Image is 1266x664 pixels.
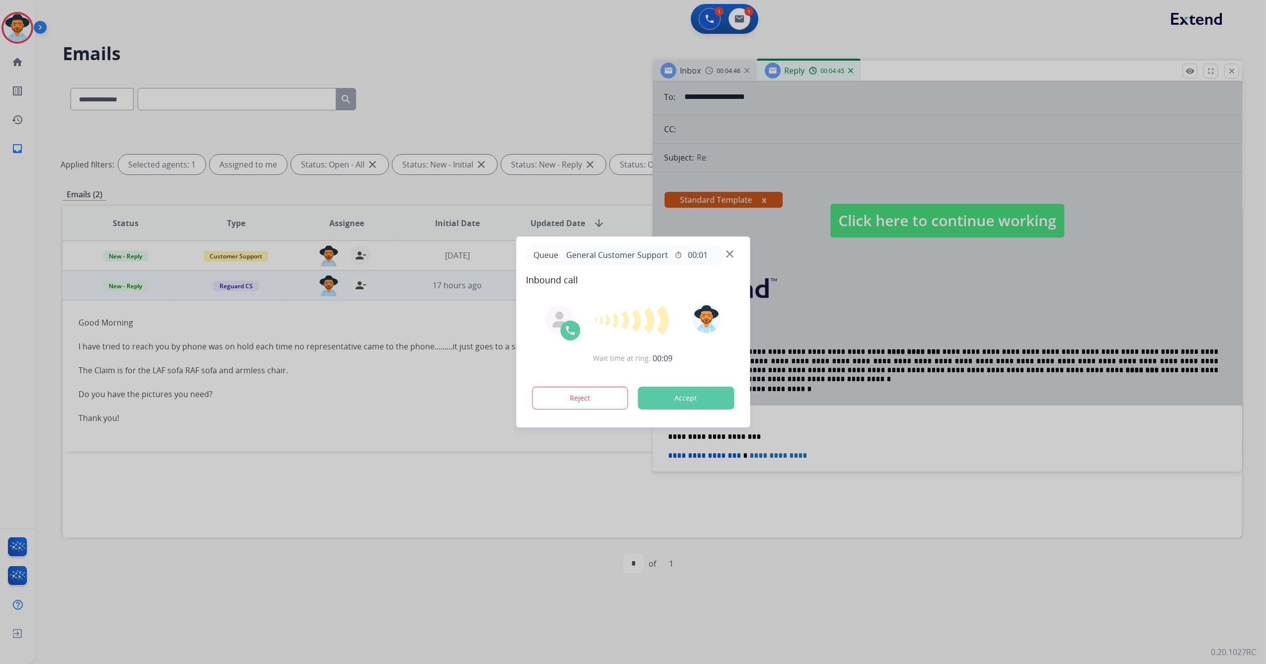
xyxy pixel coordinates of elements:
mat-icon: timer [674,251,682,259]
span: Inbound call [526,273,740,287]
span: 00:09 [653,352,673,364]
p: Queue [530,249,562,261]
span: Wait time at ring: [594,353,651,363]
span: 00:01 [688,249,708,261]
button: Accept [638,387,734,410]
img: agent-avatar [551,312,567,328]
img: avatar [693,305,721,333]
span: General Customer Support [562,249,672,261]
img: close-button [726,250,734,258]
button: Reject [532,387,628,410]
p: 0.20.1027RC [1211,646,1256,658]
img: call-icon [564,325,576,336]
